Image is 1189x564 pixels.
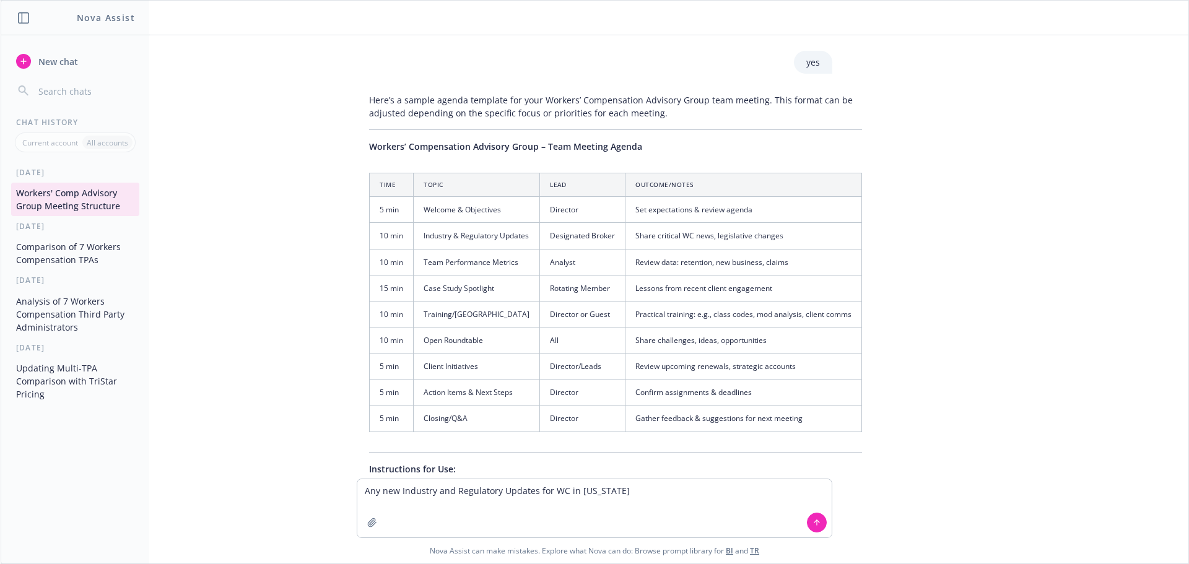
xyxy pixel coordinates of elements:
td: Review upcoming renewals, strategic accounts [625,354,862,380]
td: Director [540,197,625,223]
td: Share critical WC news, legislative changes [625,223,862,249]
textarea: Any new Industry and Regulatory Updates for WC in [US_STATE] [357,479,832,537]
p: Here’s a sample agenda template for your Workers’ Compensation Advisory Group team meeting. This ... [369,93,862,119]
th: Lead [540,173,625,197]
td: 10 min [370,328,414,354]
h1: Nova Assist [77,11,135,24]
th: Topic [414,173,540,197]
th: Outcome/Notes [625,173,862,197]
button: Comparison of 7 Workers Compensation TPAs [11,236,139,270]
span: Instructions for Use: [369,463,456,475]
div: [DATE] [1,221,149,232]
div: Chat History [1,117,149,128]
td: 15 min [370,275,414,301]
td: Designated Broker [540,223,625,249]
td: Director or Guest [540,301,625,327]
td: Review data: retention, new business, claims [625,249,862,275]
td: Director [540,406,625,432]
td: Confirm assignments & deadlines [625,380,862,406]
td: Open Roundtable [414,328,540,354]
div: [DATE] [1,342,149,353]
td: Analyst [540,249,625,275]
th: Time [370,173,414,197]
td: Closing/Q&A [414,406,540,432]
span: Workers’ Compensation Advisory Group – Team Meeting Agenda [369,141,642,152]
td: Welcome & Objectives [414,197,540,223]
td: Training/[GEOGRAPHIC_DATA] [414,301,540,327]
td: Case Study Spotlight [414,275,540,301]
button: Updating Multi-TPA Comparison with TriStar Pricing [11,358,139,404]
td: 5 min [370,354,414,380]
td: All [540,328,625,354]
td: Action Items & Next Steps [414,380,540,406]
span: New chat [36,55,78,68]
td: Director [540,380,625,406]
input: Search chats [36,82,134,100]
div: [DATE] [1,167,149,178]
td: Gather feedback & suggestions for next meeting [625,406,862,432]
td: Practical training: e.g., class codes, mod analysis, client comms [625,301,862,327]
td: Industry & Regulatory Updates [414,223,540,249]
td: Director/Leads [540,354,625,380]
p: Current account [22,137,78,148]
td: Share challenges, ideas, opportunities [625,328,862,354]
td: 10 min [370,223,414,249]
button: Workers' Comp Advisory Group Meeting Structure [11,183,139,216]
td: Rotating Member [540,275,625,301]
td: Client Initiatives [414,354,540,380]
p: yes [806,56,820,69]
a: BI [726,545,733,556]
div: [DATE] [1,275,149,285]
a: TR [750,545,759,556]
td: 5 min [370,197,414,223]
td: 5 min [370,406,414,432]
td: Lessons from recent client engagement [625,275,862,301]
td: Set expectations & review agenda [625,197,862,223]
p: All accounts [87,137,128,148]
td: Team Performance Metrics [414,249,540,275]
td: 10 min [370,301,414,327]
button: New chat [11,50,139,72]
td: 10 min [370,249,414,275]
button: Analysis of 7 Workers Compensation Third Party Administrators [11,291,139,337]
td: 5 min [370,380,414,406]
span: Nova Assist can make mistakes. Explore what Nova can do: Browse prompt library for and [6,538,1183,563]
